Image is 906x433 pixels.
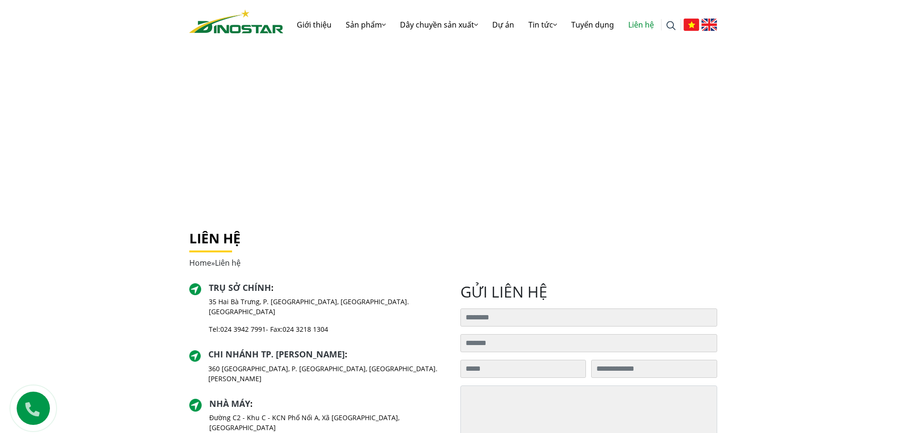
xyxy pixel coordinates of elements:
[189,258,241,268] span: »
[521,10,564,40] a: Tin tức
[208,348,345,360] a: Chi nhánh TP. [PERSON_NAME]
[208,349,446,360] h2: :
[215,258,241,268] span: Liên hệ
[485,10,521,40] a: Dự án
[189,283,202,296] img: directer
[621,10,661,40] a: Liên hệ
[460,283,717,301] h2: gửi liên hệ
[189,10,283,33] img: logo
[208,364,446,384] p: 360 [GEOGRAPHIC_DATA], P. [GEOGRAPHIC_DATA], [GEOGRAPHIC_DATA]. [PERSON_NAME]
[209,413,446,433] p: Đường C2 - Khu C - KCN Phố Nối A, Xã [GEOGRAPHIC_DATA], [GEOGRAPHIC_DATA]
[209,282,271,293] a: Trụ sở chính
[189,258,211,268] a: Home
[209,283,446,293] h2: :
[290,10,339,40] a: Giới thiệu
[339,10,393,40] a: Sản phẩm
[220,325,266,334] a: 024 3942 7991
[209,398,250,409] a: Nhà máy
[701,19,717,31] img: English
[209,324,446,334] p: Tel: - Fax:
[189,399,202,412] img: directer
[666,21,676,30] img: search
[209,399,446,409] h2: :
[189,350,201,362] img: directer
[209,297,446,317] p: 35 Hai Bà Trưng, P. [GEOGRAPHIC_DATA], [GEOGRAPHIC_DATA]. [GEOGRAPHIC_DATA]
[564,10,621,40] a: Tuyển dụng
[393,10,485,40] a: Dây chuyền sản xuất
[189,231,717,247] h1: Liên hệ
[283,325,328,334] a: 024 3218 1304
[683,19,699,31] img: Tiếng Việt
